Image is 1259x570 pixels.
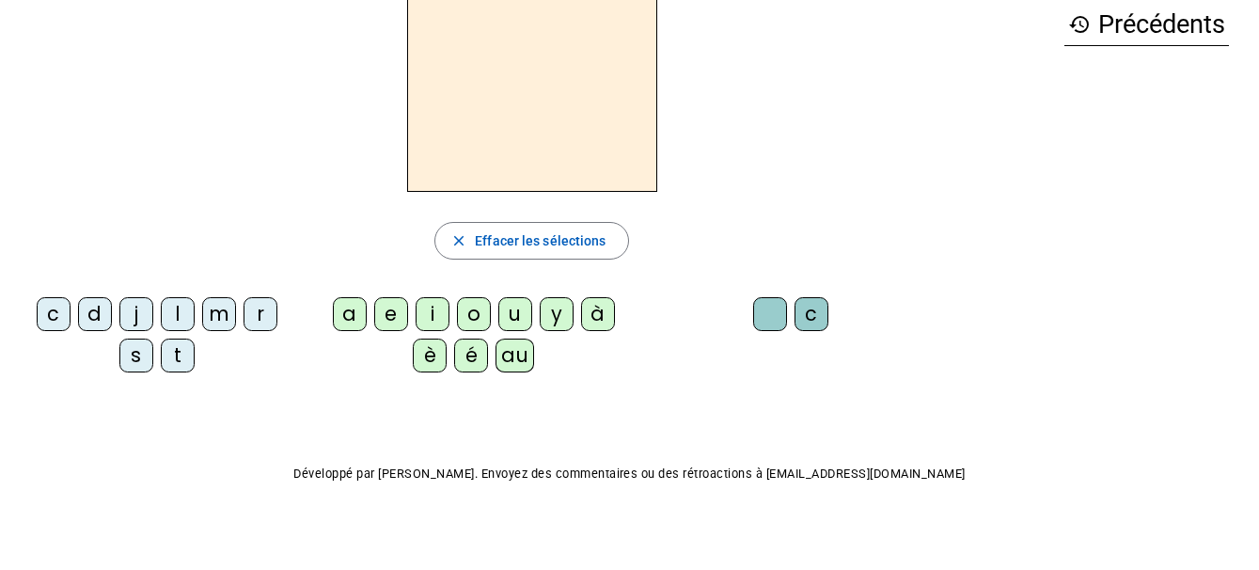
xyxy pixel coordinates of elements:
div: c [795,297,828,331]
div: é [454,339,488,372]
h3: Précédents [1064,4,1229,46]
div: o [457,297,491,331]
div: s [119,339,153,372]
mat-icon: close [450,232,467,249]
div: y [540,297,574,331]
div: a [333,297,367,331]
span: Effacer les sélections [475,230,606,252]
div: j [119,297,153,331]
div: r [244,297,277,331]
div: e [374,297,408,331]
mat-icon: history [1068,13,1091,36]
div: d [78,297,112,331]
div: au [496,339,534,372]
div: è [413,339,447,372]
div: à [581,297,615,331]
div: l [161,297,195,331]
p: Développé par [PERSON_NAME]. Envoyez des commentaires ou des rétroactions à [EMAIL_ADDRESS][DOMAI... [15,463,1244,485]
div: u [498,297,532,331]
div: m [202,297,236,331]
button: Effacer les sélections [434,222,629,260]
div: c [37,297,71,331]
div: i [416,297,449,331]
div: t [161,339,195,372]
